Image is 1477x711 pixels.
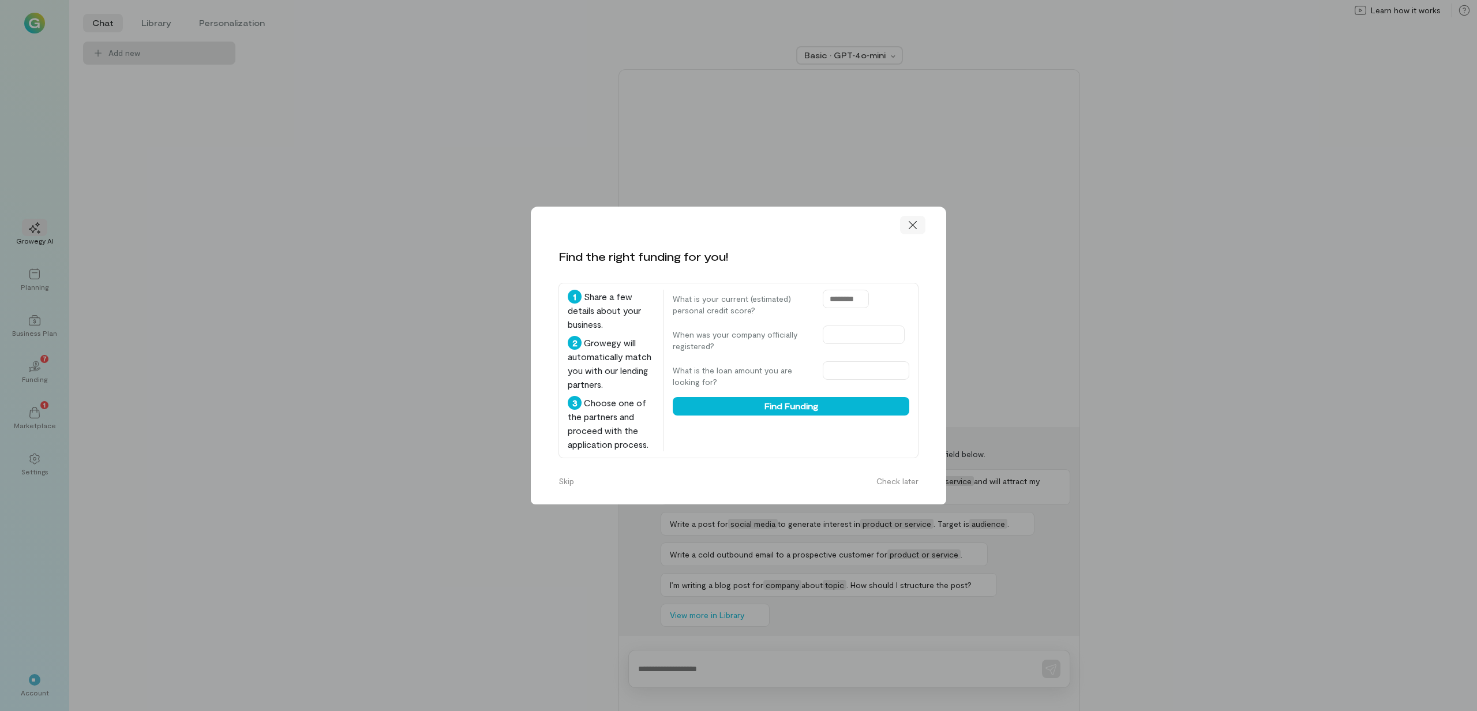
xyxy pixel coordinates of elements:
label: When was your company officially registered? [673,329,811,352]
div: Share a few details about your business. [568,290,654,331]
button: Skip [552,472,581,491]
label: What is your current (estimated) personal credit score? [673,293,811,316]
div: Find the right funding for you! [558,248,728,264]
button: Find Funding [673,397,909,416]
div: Growegy will automatically match you with our lending partners. [568,336,654,391]
div: 3 [568,396,582,410]
div: Choose one of the partners and proceed with the application process. [568,396,654,451]
label: What is the loan amount you are looking for? [673,365,811,388]
button: Check later [869,472,925,491]
div: 2 [568,336,582,350]
div: 1 [568,290,582,304]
